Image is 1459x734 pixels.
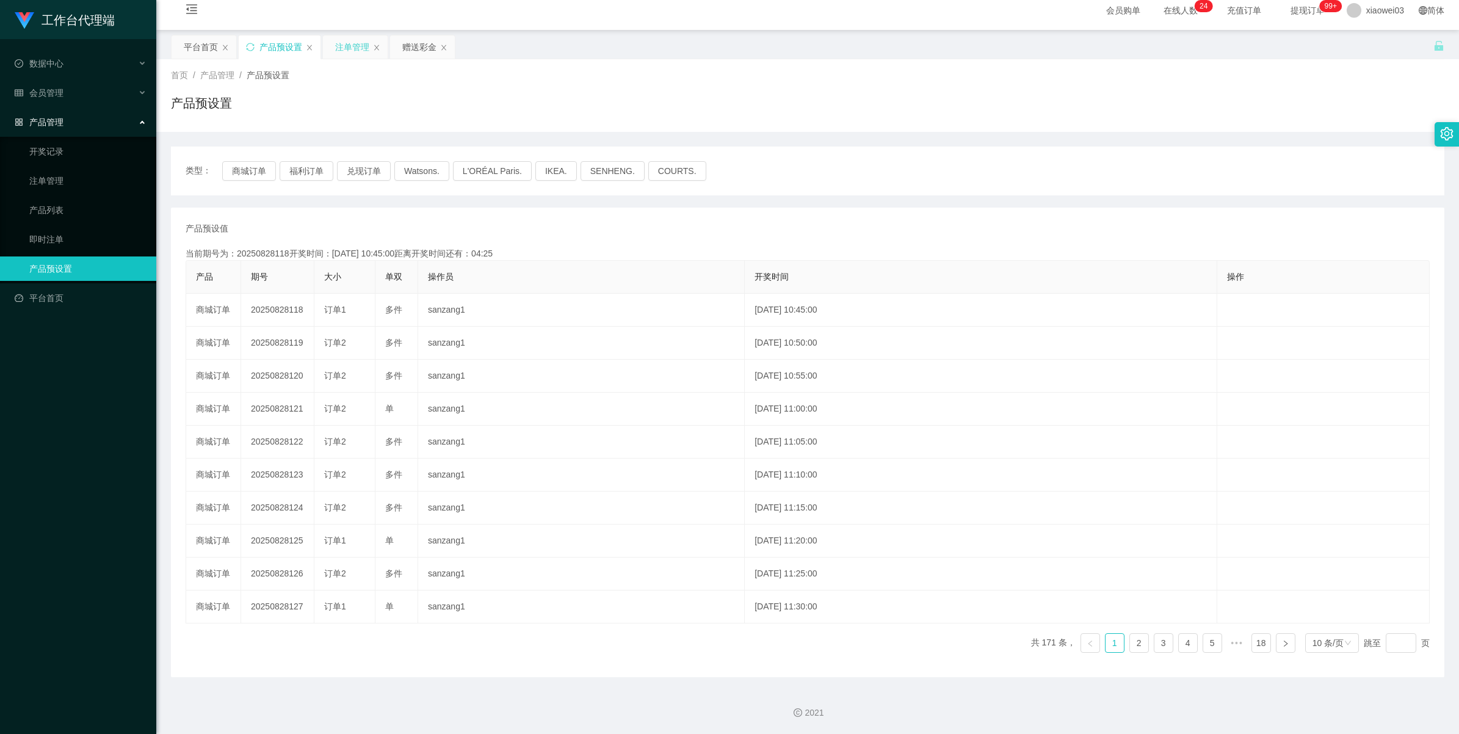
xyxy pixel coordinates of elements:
button: IKEA. [535,161,577,181]
i: 图标: close [373,44,380,51]
span: 产品管理 [200,70,234,80]
a: 3 [1154,634,1173,652]
div: 当前期号为：20250828118开奖时间：[DATE] 10:45:00距离开奖时间还有：04:25 [186,247,1430,260]
td: sanzang1 [418,459,745,492]
span: 单 [385,536,394,545]
div: 赠送彩金 [402,35,436,59]
td: 商城订单 [186,525,241,558]
i: 图标: unlock [1433,40,1444,51]
span: 单双 [385,272,402,282]
i: 图标: global [1419,6,1427,15]
span: 在线人数 [1157,6,1204,15]
li: 下一页 [1276,633,1295,653]
li: 4 [1178,633,1198,653]
td: 20250828124 [241,492,314,525]
span: 充值订单 [1221,6,1267,15]
span: / [193,70,195,80]
a: 5 [1203,634,1222,652]
h1: 工作台代理端 [42,1,115,40]
span: 多件 [385,470,402,479]
span: 产品预设值 [186,222,228,235]
i: 图标: copyright [794,708,802,717]
span: 订单2 [324,338,346,347]
td: [DATE] 10:55:00 [745,360,1217,393]
i: 图标: close [306,44,313,51]
td: sanzang1 [418,426,745,459]
span: 单 [385,404,394,413]
button: 商城订单 [222,161,276,181]
span: 操作员 [428,272,454,282]
td: sanzang1 [418,360,745,393]
td: 20250828122 [241,426,314,459]
span: 提现订单 [1284,6,1331,15]
td: 20250828127 [241,590,314,623]
td: 商城订单 [186,360,241,393]
td: [DATE] 11:25:00 [745,558,1217,590]
button: L'ORÉAL Paris. [453,161,532,181]
span: 多件 [385,338,402,347]
td: 商城订单 [186,590,241,623]
span: 类型： [186,161,222,181]
div: 注单管理 [335,35,369,59]
td: 商城订单 [186,558,241,590]
td: sanzang1 [418,492,745,525]
div: 产品预设置 [259,35,302,59]
span: 订单2 [324,470,346,479]
span: ••• [1227,633,1247,653]
li: 3 [1154,633,1173,653]
i: 图标: down [1344,639,1352,648]
td: 20250828120 [241,360,314,393]
span: 首页 [171,70,188,80]
i: 图标: check-circle-o [15,59,23,68]
td: [DATE] 11:20:00 [745,525,1217,558]
span: 产品管理 [15,117,63,127]
td: sanzang1 [418,558,745,590]
i: 图标: close [440,44,447,51]
h1: 产品预设置 [171,94,232,112]
span: 订单2 [324,404,346,413]
span: 会员管理 [15,88,63,98]
span: 订单2 [324,437,346,446]
button: 兑现订单 [337,161,391,181]
a: 1 [1106,634,1124,652]
td: [DATE] 11:00:00 [745,393,1217,426]
i: 图标: appstore-o [15,118,23,126]
td: sanzang1 [418,327,745,360]
span: 订单1 [324,601,346,611]
td: [DATE] 11:30:00 [745,590,1217,623]
i: 图标: right [1282,640,1289,647]
div: 2021 [166,707,1449,719]
span: 多件 [385,503,402,512]
td: 商城订单 [186,327,241,360]
li: 18 [1251,633,1271,653]
i: 图标: sync [246,43,255,51]
button: Watsons. [394,161,449,181]
img: logo.9652507e.png [15,12,34,29]
td: [DATE] 11:10:00 [745,459,1217,492]
span: 订单2 [324,371,346,380]
td: sanzang1 [418,393,745,426]
span: 大小 [324,272,341,282]
li: 1 [1105,633,1124,653]
button: SENHENG. [581,161,645,181]
a: 开奖记录 [29,139,147,164]
span: 操作 [1227,272,1244,282]
div: 10 条/页 [1312,634,1344,652]
td: 20250828123 [241,459,314,492]
div: 平台首页 [184,35,218,59]
td: sanzang1 [418,525,745,558]
span: 订单2 [324,569,346,578]
span: 订单1 [324,536,346,545]
span: 多件 [385,569,402,578]
td: sanzang1 [418,590,745,623]
td: 商城订单 [186,459,241,492]
a: 工作台代理端 [15,15,115,24]
td: 商城订单 [186,294,241,327]
td: [DATE] 10:45:00 [745,294,1217,327]
td: 20250828126 [241,558,314,590]
span: 数据中心 [15,59,63,68]
span: 产品预设置 [247,70,289,80]
td: 20250828119 [241,327,314,360]
i: 图标: setting [1440,127,1454,140]
i: 图标: left [1087,640,1094,647]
